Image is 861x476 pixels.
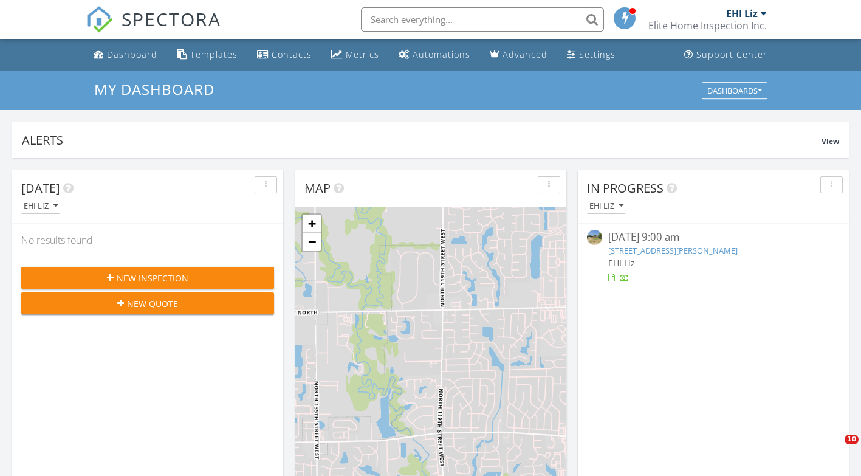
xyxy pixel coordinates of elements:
a: Dashboard [89,44,162,66]
a: [STREET_ADDRESS][PERSON_NAME] [608,245,738,256]
div: Settings [579,49,616,60]
div: Alerts [22,132,822,148]
a: Zoom out [303,233,321,251]
span: My Dashboard [94,79,214,99]
div: Advanced [503,49,547,60]
button: EHI Liz [21,198,60,215]
div: Dashboard [107,49,157,60]
a: Metrics [326,44,384,66]
button: Dashboards [702,82,767,99]
iframe: Intercom live chat [820,435,849,464]
a: Settings [562,44,620,66]
span: View [822,136,839,147]
div: Metrics [346,49,379,60]
div: EHI Liz [589,202,623,210]
a: Support Center [679,44,772,66]
div: No results found [12,224,283,257]
span: New Quote [127,297,178,310]
div: [DATE] 9:00 am [608,230,819,245]
span: New Inspection [117,272,188,285]
span: Map [304,180,331,196]
a: Zoom in [303,215,321,233]
a: [DATE] 9:00 am [STREET_ADDRESS][PERSON_NAME] EHI Liz [587,230,840,284]
img: The Best Home Inspection Software - Spectora [86,6,113,33]
a: Advanced [485,44,552,66]
button: EHI Liz [587,198,626,215]
input: Search everything... [361,7,604,32]
div: EHI Liz [24,202,58,210]
span: SPECTORA [122,6,221,32]
div: Support Center [696,49,767,60]
div: Contacts [272,49,312,60]
span: EHI Liz [608,257,635,269]
a: SPECTORA [86,16,221,42]
div: Dashboards [707,86,762,95]
div: EHI Liz [726,7,758,19]
a: Contacts [252,44,317,66]
span: [DATE] [21,180,60,196]
span: In Progress [587,180,664,196]
a: Templates [172,44,242,66]
img: streetview [587,230,602,245]
a: Automations (Basic) [394,44,475,66]
div: Automations [413,49,470,60]
div: Templates [190,49,238,60]
div: Elite Home Inspection Inc. [648,19,767,32]
button: New Quote [21,292,274,314]
span: 10 [845,435,859,444]
button: New Inspection [21,267,274,289]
